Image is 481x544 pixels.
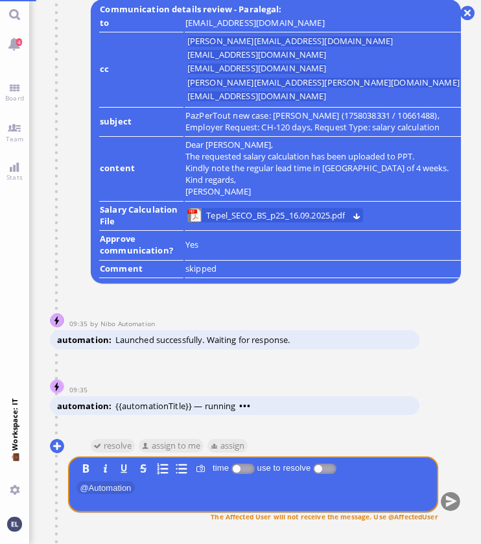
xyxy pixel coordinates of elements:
span: 💼 Workspace: IT [10,451,19,480]
span: by [90,319,100,328]
runbook-parameter-view: PazPerTout new case: [PERSON_NAME] (1758038331 / 10661488), Employer Request: CH-120 days, Reques... [185,110,440,133]
span: 09:35 [69,319,90,328]
runbook-parameter-view: [EMAIL_ADDRESS][DOMAIN_NAME] [185,17,325,29]
button: resolve [90,438,135,453]
button: S [136,461,150,475]
button: assign to me [138,438,204,453]
img: You [7,517,21,531]
span: • [247,400,251,412]
img: Tepel_SECO_BS_p25_16.09.2025.pdf [187,208,202,222]
td: Approve communication? [99,232,183,261]
span: Automation [76,481,134,494]
span: Tepel_SECO_BS_p25_16.09.2025.pdf [206,208,345,222]
td: to [99,16,183,33]
td: subject [99,109,183,137]
li: [PERSON_NAME][EMAIL_ADDRESS][DOMAIN_NAME] [187,36,393,47]
span: • [239,400,243,412]
span: automation [57,334,115,346]
a: View Tepel_SECO_BS_p25_16.09.2025.pdf [204,208,348,222]
span: Board [2,93,27,102]
button: I [98,461,112,475]
span: automation@nibo.ai [100,319,155,328]
li: [EMAIL_ADDRESS][DOMAIN_NAME] [187,91,327,102]
span: Kindly note the regular lead time in [GEOGRAPHIC_DATA] of 4 weeks. [185,162,449,174]
span: The Affected User will not receive the message. Use @AffectedUser [211,512,438,521]
td: content [99,138,183,202]
p: The requested salary calculation has been uploaded to PPT. [185,150,462,162]
p: Dear [PERSON_NAME], [185,139,462,150]
span: skipped [185,263,217,274]
img: Nibo Automation [51,314,65,328]
button: U [117,461,131,475]
td: Salary Calculation File [99,203,183,231]
span: Team [3,134,27,143]
li: [EMAIL_ADDRESS][DOMAIN_NAME] [187,50,327,60]
span: Stats [3,172,26,182]
button: assign [207,438,248,453]
span: Yes [185,239,198,250]
button: B [78,461,93,475]
p-inputswitch: Log time spent [231,463,254,473]
span: @ [80,482,88,492]
span: 09:35 [69,385,90,394]
label: time [210,463,231,473]
li: [PERSON_NAME][EMAIL_ADDRESS][PERSON_NAME][DOMAIN_NAME] [187,78,460,88]
button: Download Tepel_SECO_BS_p25_16.09.2025.pdf [353,211,361,219]
span: automation [57,400,115,412]
span: 4 [16,38,22,46]
p-inputswitch: use to resolve [312,463,336,473]
td: cc [99,34,183,107]
span: {{automationTitle}} — running [115,400,252,412]
span: Launched successfully. Waiting for response. [115,334,290,346]
span: • [243,400,247,412]
td: Comment [99,262,183,279]
li: [EMAIL_ADDRESS][DOMAIN_NAME] [187,64,327,74]
label: use to resolve [254,463,312,473]
b: Communication details review - Paralegal: [98,1,284,18]
lob-view: Tepel_SECO_BS_p25_16.09.2025.pdf [187,208,363,222]
p: Kind regards, [PERSON_NAME] [185,174,462,197]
